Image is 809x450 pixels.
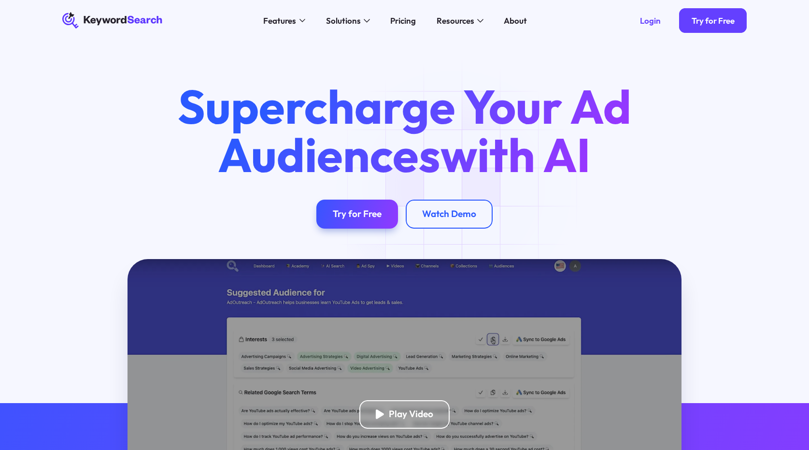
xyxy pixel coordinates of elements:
div: Pricing [390,15,416,27]
div: Try for Free [692,15,735,26]
h1: Supercharge Your Ad Audiences [158,82,651,179]
a: About [497,12,533,29]
div: Try for Free [333,208,382,220]
a: Try for Free [679,8,747,33]
span: with AI [440,125,591,184]
a: Try for Free [316,200,398,228]
div: About [504,15,527,27]
div: Watch Demo [422,208,476,220]
a: Pricing [384,12,422,29]
div: Login [640,15,661,26]
div: Features [263,15,296,27]
a: Login [628,8,673,33]
div: Solutions [326,15,361,27]
div: Play Video [389,408,433,420]
div: Resources [437,15,474,27]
